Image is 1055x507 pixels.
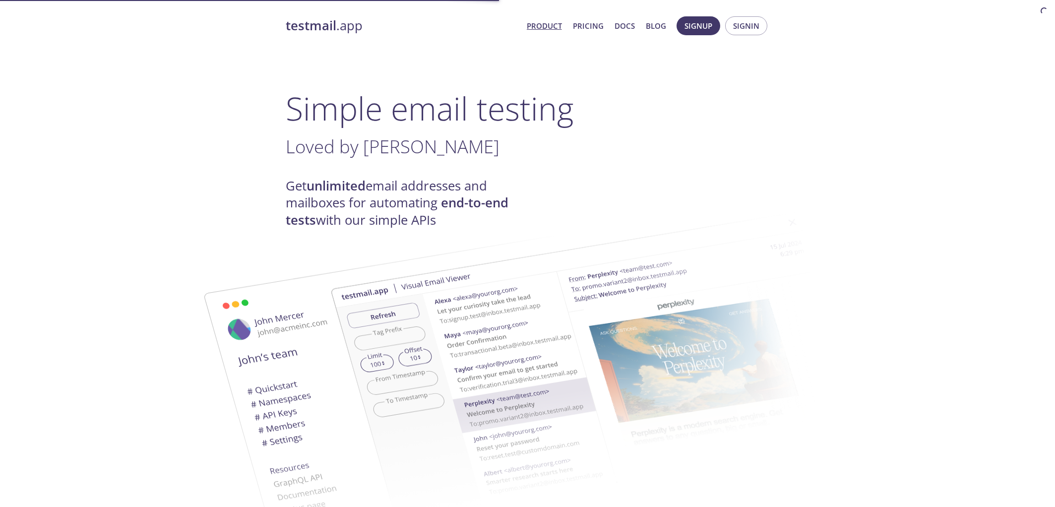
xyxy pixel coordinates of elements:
[725,16,767,35] button: Signin
[646,19,666,32] a: Blog
[615,19,635,32] a: Docs
[286,178,528,229] h4: Get email addresses and mailboxes for automating with our simple APIs
[733,19,759,32] span: Signin
[307,177,366,194] strong: unlimited
[286,194,508,228] strong: end-to-end tests
[573,19,604,32] a: Pricing
[684,19,712,32] span: Signup
[286,89,770,127] h1: Simple email testing
[677,16,720,35] button: Signup
[527,19,562,32] a: Product
[286,134,499,159] span: Loved by [PERSON_NAME]
[286,17,336,34] strong: testmail
[286,17,519,34] a: testmail.app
